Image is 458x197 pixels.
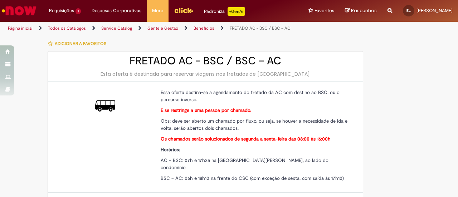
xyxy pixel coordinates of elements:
[228,7,245,16] p: +GenAi
[161,107,251,113] strong: E se restringe a uma pessoa por chamado.
[161,157,328,171] span: AC – BSC: 07h e 17h35 na [GEOGRAPHIC_DATA][PERSON_NAME], ao lado do condomínio.
[55,70,356,78] div: Esta oferta é destinada para reservar viagens nos fretados de [GEOGRAPHIC_DATA]
[5,22,300,35] ul: Trilhas de página
[48,36,110,51] button: Adicionar a Favoritos
[161,89,340,103] span: Essa oferta destina-se a agendamento do fretado da AC com destino ao BSC, ou o percurso inverso.
[174,5,193,16] img: click_logo_yellow_360x200.png
[101,25,132,31] a: Service Catalog
[55,55,356,67] h2: FRETADO AC - BSC / BSC – AC
[1,4,38,18] img: ServiceNow
[345,8,377,14] a: Rascunhos
[230,25,291,31] a: FRETADO AC - BSC / BSC – AC
[8,25,33,31] a: Página inicial
[92,7,141,14] span: Despesas Corporativas
[194,25,214,31] a: Benefícios
[161,118,347,131] span: Obs: deve ser aberto um chamado por fluxo, ou seja, se houver a necessidade de ida e volta, serão...
[351,7,377,14] span: Rascunhos
[204,7,245,16] div: Padroniza
[315,7,334,14] span: Favoritos
[49,7,74,14] span: Requisições
[48,25,86,31] a: Todos os Catálogos
[161,175,344,181] span: BSC – AC: 06h e 18h10 na frente do CSC (com exceção de sexta, com saída às 17h10)
[161,136,331,142] strong: Os chamados serão solucionados de segunda a sexta-feira das 08:00 às 16:00h
[147,25,178,31] a: Gente e Gestão
[161,147,180,153] strong: Horários:
[75,8,81,14] span: 1
[55,41,106,46] span: Adicionar a Favoritos
[152,7,163,14] span: More
[416,8,453,14] span: [PERSON_NAME]
[95,96,115,116] img: FRETADO AC - BSC / BSC – AC
[406,8,411,13] span: EL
